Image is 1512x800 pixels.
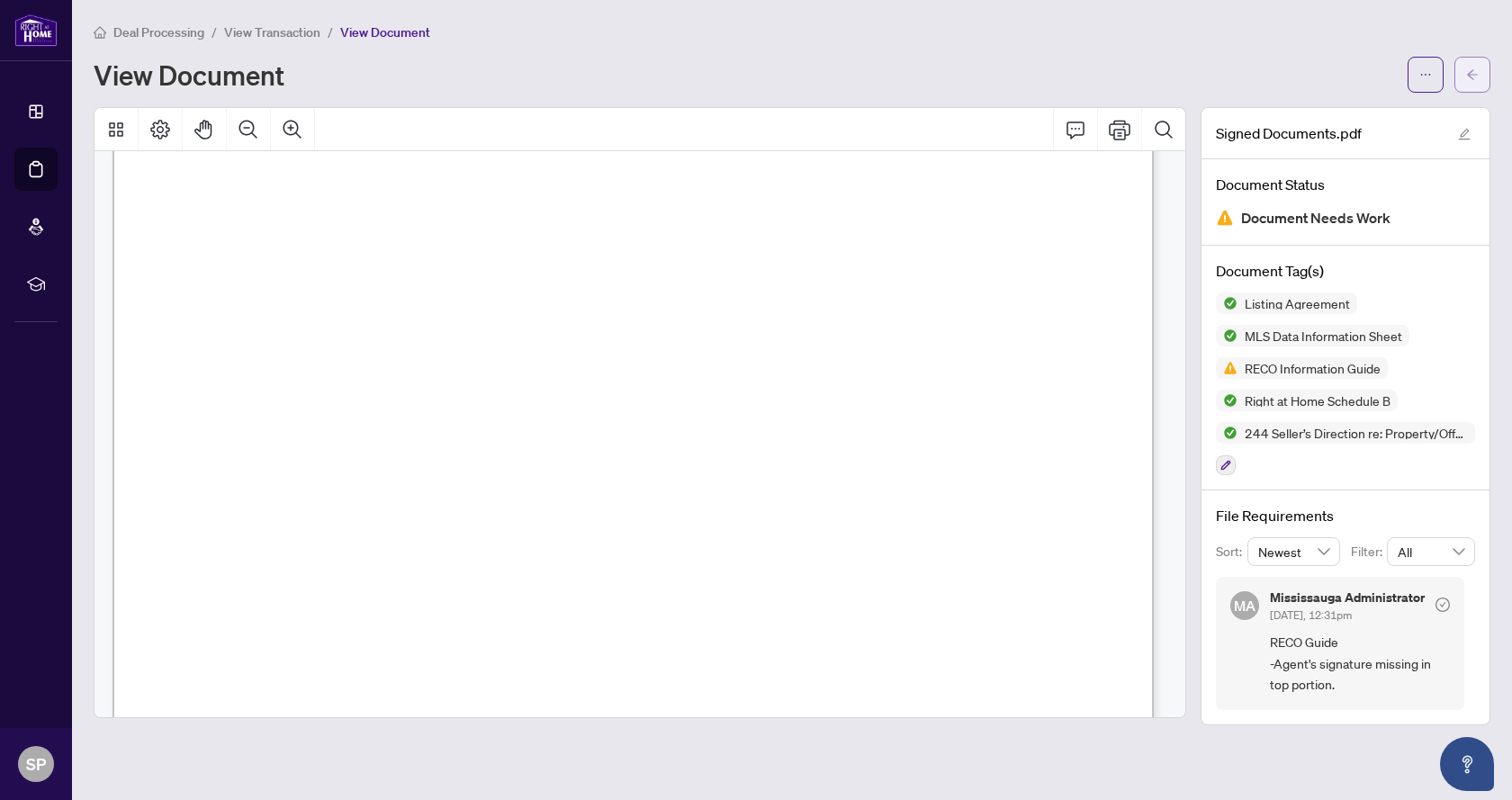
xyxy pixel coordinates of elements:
span: home [94,26,106,39]
button: Open asap [1440,737,1494,791]
img: Status Icon [1216,390,1237,411]
img: Status Icon [1216,292,1237,314]
span: ellipsis [1419,68,1432,81]
p: Filter: [1351,542,1387,562]
li: / [328,22,333,42]
span: check-circle [1435,598,1450,612]
img: logo [14,13,58,47]
h4: Document Status [1216,174,1475,195]
span: RECO Information Guide [1237,362,1388,374]
img: Status Icon [1216,325,1237,346]
span: edit [1458,128,1471,140]
span: [DATE], 12:31pm [1270,608,1352,622]
span: Signed Documents.pdf [1216,122,1362,144]
span: arrow-left [1466,68,1479,81]
h5: Mississauga Administrator [1270,591,1425,604]
h4: File Requirements [1216,505,1475,526]
span: Right at Home Schedule B [1237,394,1398,407]
img: Status Icon [1216,422,1237,444]
img: Status Icon [1216,357,1237,379]
span: All [1398,538,1464,565]
p: Sort: [1216,542,1247,562]
span: View Transaction [224,24,320,40]
span: 244 Seller’s Direction re: Property/Offers [1237,427,1475,439]
span: RECO Guide -Agent's signature missing in top portion. [1270,632,1450,695]
span: SP [26,751,46,777]
img: Document Status [1216,209,1234,227]
h1: View Document [94,60,284,89]
span: Newest [1258,538,1330,565]
li: / [211,22,217,42]
span: View Document [340,24,430,40]
span: Document Needs Work [1241,206,1390,230]
span: Listing Agreement [1237,297,1357,310]
span: MLS Data Information Sheet [1237,329,1409,342]
span: MA [1234,595,1255,616]
span: Deal Processing [113,24,204,40]
h4: Document Tag(s) [1216,260,1475,282]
